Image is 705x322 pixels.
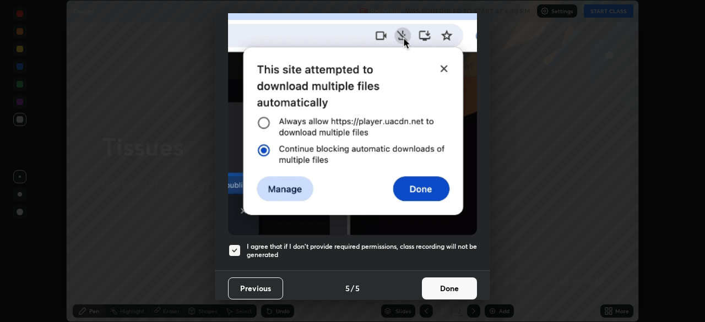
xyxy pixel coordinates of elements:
button: Done [422,277,477,299]
h4: 5 [345,282,350,294]
h4: / [351,282,354,294]
button: Previous [228,277,283,299]
h4: 5 [355,282,360,294]
h5: I agree that if I don't provide required permissions, class recording will not be generated [247,242,477,259]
